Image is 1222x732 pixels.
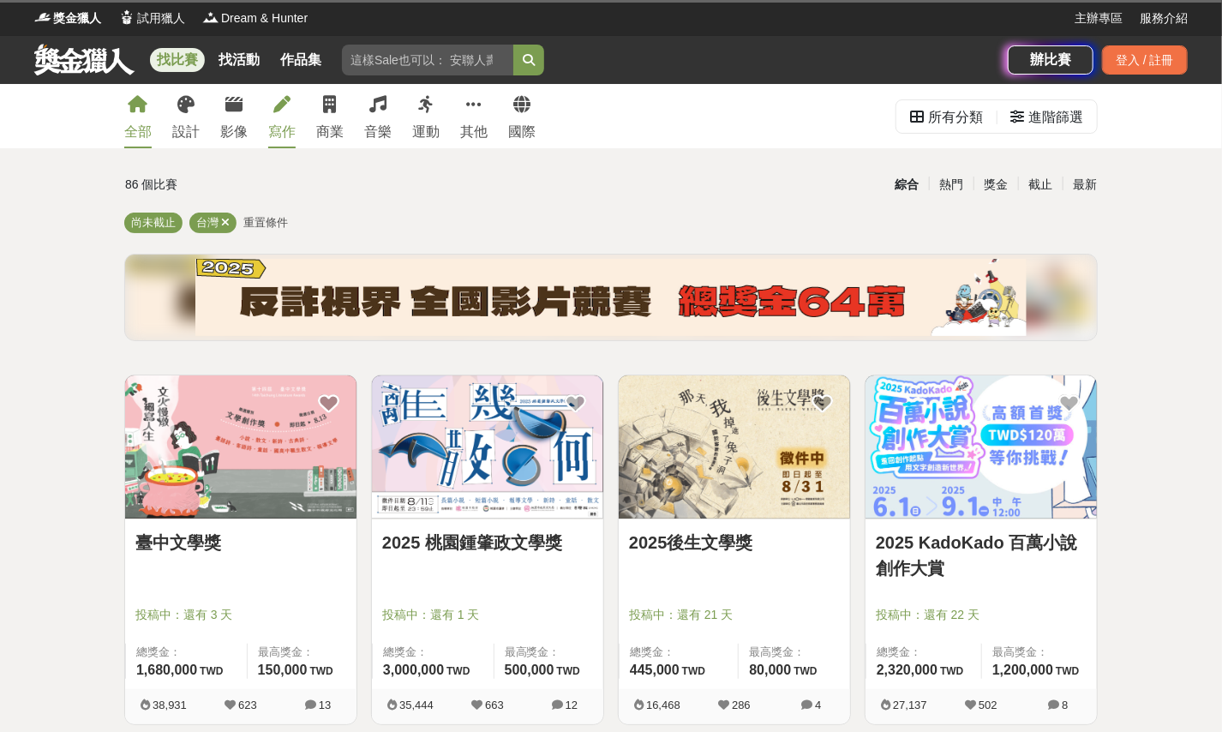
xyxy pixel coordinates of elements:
img: Cover Image [619,375,850,519]
span: 總獎金： [136,644,237,661]
div: 最新 [1063,170,1107,200]
div: 獎金 [973,170,1018,200]
span: TWD [557,665,580,677]
a: LogoDream & Hunter [202,9,308,27]
a: 其他 [460,84,488,148]
a: 2025 KadoKado 百萬小說創作大賞 [876,530,1087,581]
span: 獎金獵人 [53,9,101,27]
span: 13 [319,699,331,711]
div: 影像 [220,122,248,142]
a: 辦比賽 [1008,45,1093,75]
span: 35,444 [399,699,434,711]
span: 1,200,000 [992,663,1053,677]
span: 286 [732,699,751,711]
a: 主辦專區 [1075,9,1123,27]
span: TWD [200,665,223,677]
img: Logo [202,9,219,26]
img: Cover Image [866,375,1097,519]
a: Logo獎金獵人 [34,9,101,27]
a: 2025 桃園鍾肇政文學獎 [382,530,593,555]
span: 502 [979,699,997,711]
input: 這樣Sale也可以： 安聯人壽創意銷售法募集 [342,45,513,75]
span: 12 [566,699,578,711]
div: 音樂 [364,122,392,142]
span: 38,931 [153,699,187,711]
img: Logo [34,9,51,26]
span: 投稿中：還有 22 天 [876,606,1087,624]
span: 台灣 [196,216,219,229]
div: 86 個比賽 [125,170,448,200]
span: 663 [485,699,504,711]
span: 150,000 [258,663,308,677]
span: TWD [446,665,470,677]
span: 總獎金： [630,644,728,661]
span: 總獎金： [383,644,483,661]
span: 尚未截止 [131,216,176,229]
img: Logo [118,9,135,26]
span: 最高獎金： [992,644,1087,661]
div: 熱門 [929,170,973,200]
img: b4b43df0-ce9d-4ec9-9998-1f8643ec197e.png [195,259,1027,336]
span: 最高獎金： [505,644,593,661]
a: 寫作 [268,84,296,148]
a: 國際 [508,84,536,148]
span: 27,137 [893,699,927,711]
a: 服務介紹 [1140,9,1188,27]
a: 設計 [172,84,200,148]
div: 所有分類 [928,100,983,135]
div: 全部 [124,122,152,142]
div: 登入 / 註冊 [1102,45,1188,75]
div: 截止 [1018,170,1063,200]
span: 80,000 [749,663,791,677]
span: 500,000 [505,663,554,677]
div: 其他 [460,122,488,142]
span: 445,000 [630,663,680,677]
img: Cover Image [125,375,356,519]
a: 運動 [412,84,440,148]
span: 投稿中：還有 21 天 [629,606,840,624]
span: Dream & Hunter [221,9,308,27]
span: TWD [794,665,817,677]
a: Logo試用獵人 [118,9,185,27]
div: 寫作 [268,122,296,142]
a: 臺中文學獎 [135,530,346,555]
span: 3,000,000 [383,663,444,677]
span: TWD [940,665,963,677]
span: TWD [1056,665,1079,677]
a: 2025後生文學獎 [629,530,840,555]
a: 全部 [124,84,152,148]
img: Cover Image [372,375,603,519]
div: 綜合 [884,170,929,200]
span: 投稿中：還有 1 天 [382,606,593,624]
span: TWD [682,665,705,677]
a: 作品集 [273,48,328,72]
span: 1,680,000 [136,663,197,677]
span: 重置條件 [243,216,288,229]
a: 影像 [220,84,248,148]
div: 設計 [172,122,200,142]
span: 623 [238,699,257,711]
a: 音樂 [364,84,392,148]
div: 商業 [316,122,344,142]
span: 16,468 [646,699,680,711]
span: 投稿中：還有 3 天 [135,606,346,624]
span: 最高獎金： [749,644,840,661]
div: 國際 [508,122,536,142]
span: 4 [815,699,821,711]
span: TWD [310,665,333,677]
span: 最高獎金： [258,644,346,661]
div: 進階篩選 [1028,100,1083,135]
span: 試用獵人 [137,9,185,27]
a: 找比賽 [150,48,205,72]
a: 找活動 [212,48,267,72]
a: 商業 [316,84,344,148]
span: 8 [1062,699,1068,711]
span: 2,320,000 [877,663,937,677]
span: 總獎金： [877,644,971,661]
div: 運動 [412,122,440,142]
